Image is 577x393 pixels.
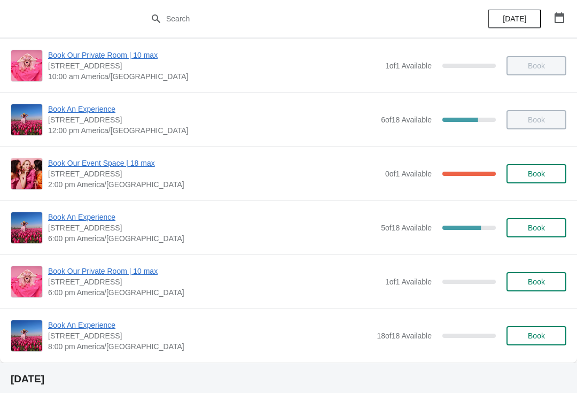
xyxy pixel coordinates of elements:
span: Book [528,224,545,232]
span: 8:00 pm America/[GEOGRAPHIC_DATA] [48,341,371,352]
img: Book Our Private Room | 10 max | 1815 N. Milwaukee Ave., Chicago, IL 60647 | 10:00 am America/Chi... [11,50,42,81]
img: Book An Experience | 1815 North Milwaukee Avenue, Chicago, IL, USA | 12:00 pm America/Chicago [11,104,42,135]
img: Book An Experience | 1815 North Milwaukee Avenue, Chicago, IL, USA | 6:00 pm America/Chicago [11,212,42,243]
span: [STREET_ADDRESS] [48,168,380,179]
span: Book An Experience [48,212,376,222]
button: Book [506,272,566,291]
img: Book Our Private Room | 10 max | 1815 N. Milwaukee Ave., Chicago, IL 60647 | 6:00 pm America/Chicago [11,266,42,297]
input: Search [166,9,433,28]
span: 12:00 pm America/[GEOGRAPHIC_DATA] [48,125,376,136]
span: 1 of 1 Available [385,61,432,70]
span: 6:00 pm America/[GEOGRAPHIC_DATA] [48,233,376,244]
span: Book [528,169,545,178]
span: Book Our Private Room | 10 max [48,50,380,60]
span: 6 of 18 Available [381,115,432,124]
span: 10:00 am America/[GEOGRAPHIC_DATA] [48,71,380,82]
button: Book [506,218,566,237]
span: [STREET_ADDRESS] [48,114,376,125]
span: Book [528,278,545,286]
span: [STREET_ADDRESS] [48,60,380,71]
button: Book [506,326,566,345]
span: Book Our Event Space | 18 max [48,158,380,168]
h2: [DATE] [11,374,566,384]
span: [STREET_ADDRESS] [48,330,371,341]
span: Book Our Private Room | 10 max [48,266,380,276]
span: Book [528,332,545,340]
span: 5 of 18 Available [381,224,432,232]
span: Book An Experience [48,104,376,114]
button: Book [506,164,566,183]
span: 6:00 pm America/[GEOGRAPHIC_DATA] [48,287,380,298]
button: [DATE] [488,9,541,28]
span: [DATE] [503,14,526,23]
span: 18 of 18 Available [377,332,432,340]
img: Book An Experience | 1815 North Milwaukee Avenue, Chicago, IL, USA | 8:00 pm America/Chicago [11,320,42,351]
span: 1 of 1 Available [385,278,432,286]
span: 0 of 1 Available [385,169,432,178]
img: Book Our Event Space | 18 max | 1815 N. Milwaukee Ave., Chicago, IL 60647 | 2:00 pm America/Chicago [11,158,42,189]
span: Book An Experience [48,320,371,330]
span: [STREET_ADDRESS] [48,222,376,233]
span: 2:00 pm America/[GEOGRAPHIC_DATA] [48,179,380,190]
span: [STREET_ADDRESS] [48,276,380,287]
